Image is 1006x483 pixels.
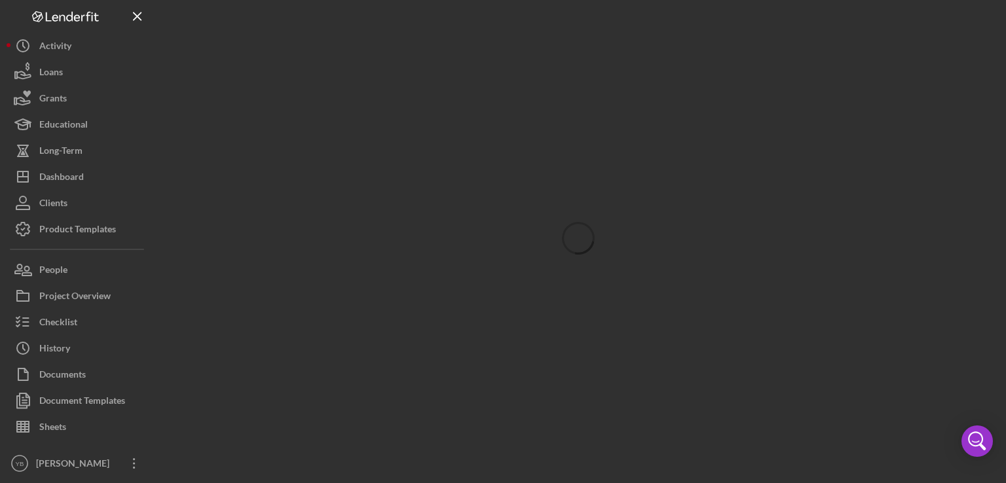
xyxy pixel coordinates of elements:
div: Project Overview [39,283,111,312]
div: Clients [39,190,67,219]
button: Sheets [7,414,151,440]
div: Loans [39,59,63,88]
button: Documents [7,361,151,387]
div: Checklist [39,309,77,338]
div: Document Templates [39,387,125,417]
div: Long-Term [39,137,83,167]
button: Grants [7,85,151,111]
div: Activity [39,33,71,62]
button: YB[PERSON_NAME] [7,450,151,476]
div: Sheets [39,414,66,443]
div: People [39,257,67,286]
button: Clients [7,190,151,216]
div: History [39,335,70,365]
button: Dashboard [7,164,151,190]
button: Product Templates [7,216,151,242]
button: Checklist [7,309,151,335]
button: History [7,335,151,361]
button: People [7,257,151,283]
div: Grants [39,85,67,115]
button: Educational [7,111,151,137]
button: Long-Term [7,137,151,164]
button: Project Overview [7,283,151,309]
div: Product Templates [39,216,116,245]
button: Document Templates [7,387,151,414]
div: Educational [39,111,88,141]
button: Activity [7,33,151,59]
text: YB [16,460,24,467]
button: Loans [7,59,151,85]
div: Dashboard [39,164,84,193]
div: Documents [39,361,86,391]
div: [PERSON_NAME] [33,450,118,480]
div: Open Intercom Messenger [961,425,993,457]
